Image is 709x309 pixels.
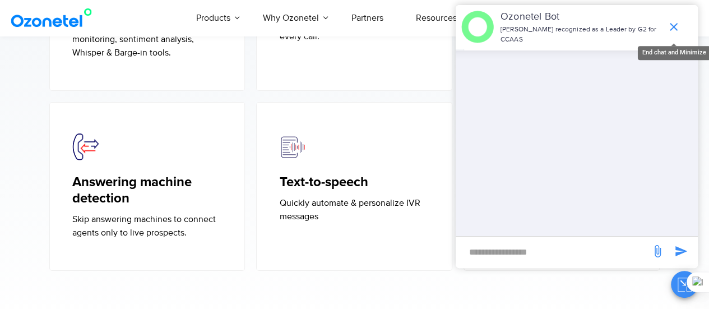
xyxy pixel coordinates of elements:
[670,240,692,262] span: send message
[72,19,223,59] p: Boost performance with live monitoring, sentiment analysis, Whisper & Barge-in tools.
[279,196,429,223] p: Quickly automate & personalize IVR messages
[461,11,494,43] img: header
[72,174,223,207] h5: Answering machine detection
[646,240,669,262] span: send message
[501,10,661,25] p: Ozonetel Bot
[671,271,698,298] button: Close chat
[72,213,223,239] p: Skip answering machines to connect agents only to live prospects.
[501,25,661,45] p: [PERSON_NAME] recognized as a Leader by G2 for CCAAS
[461,242,645,262] div: new-msg-input
[662,16,685,38] span: end chat or minimize
[279,174,429,191] h5: Text-to-speech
